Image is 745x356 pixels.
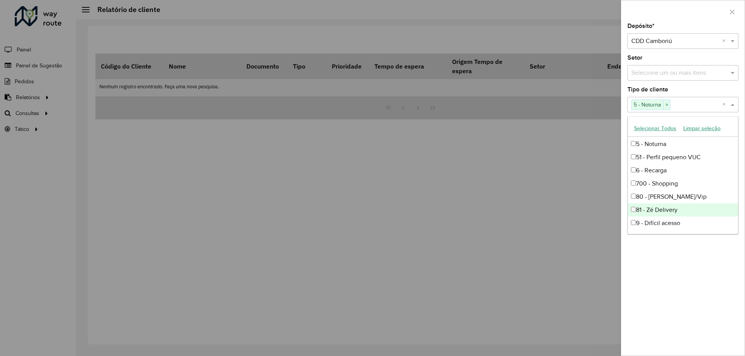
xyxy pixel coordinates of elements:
[722,36,729,46] span: Clear all
[627,116,738,234] ng-dropdown-panel: Options list
[627,53,643,62] label: Setor
[628,217,738,230] div: 9 - Difícil acesso
[663,100,670,110] span: ×
[628,203,738,217] div: 81 - Zé Delivery
[632,100,663,109] span: 5 - Noturna
[722,100,729,109] span: Clear all
[628,164,738,177] div: 6 - Recarga
[628,190,738,203] div: 80 - [PERSON_NAME]/Vip
[627,85,668,94] label: Tipo de cliente
[680,122,724,134] button: Limpar seleção
[627,21,655,31] label: Depósito
[628,177,738,190] div: 700 - Shopping
[628,138,738,151] div: 5 - Noturna
[631,122,680,134] button: Selecionar Todos
[628,151,738,164] div: 51 - Perfil pequeno VUC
